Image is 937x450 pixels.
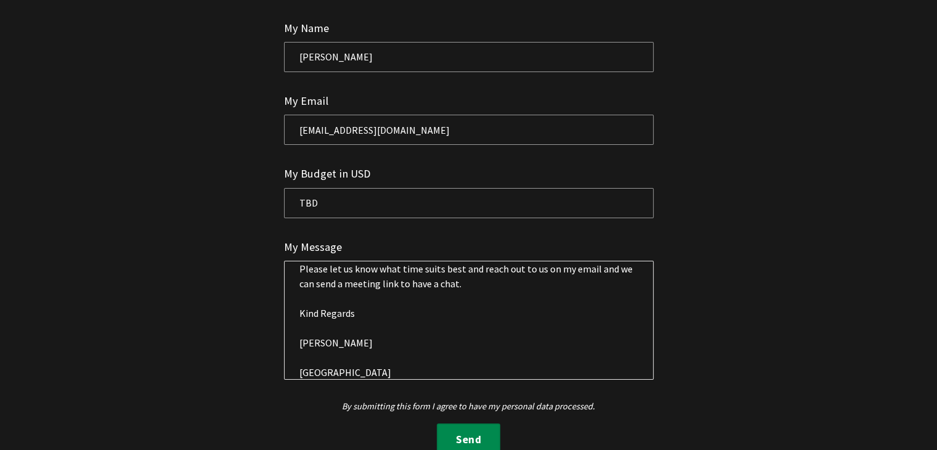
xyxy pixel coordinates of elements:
[284,399,654,414] p: By submitting this form I agree to have my personal data processed.
[284,19,329,37] label: My Name
[284,238,342,256] label: My Message
[284,92,328,110] label: My Email
[284,165,371,182] label: My Budget in USD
